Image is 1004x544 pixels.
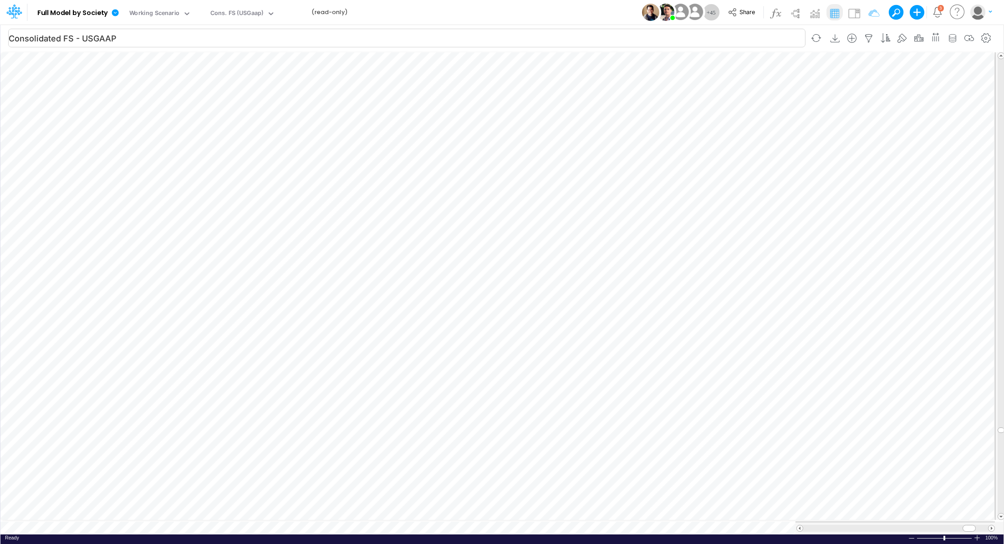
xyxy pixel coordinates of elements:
[707,10,716,15] span: + 45
[37,9,108,17] b: Full Model by Society
[985,534,999,541] div: Zoom level
[5,534,19,541] div: In Ready mode
[932,7,943,17] a: Notifications
[129,9,180,19] div: Working Scenario
[670,2,691,22] img: User Image Icon
[642,4,659,21] img: User Image Icon
[917,534,973,541] div: Zoom
[8,29,805,47] input: Type a title here
[943,536,945,540] div: Zoom
[684,2,705,22] img: User Image Icon
[739,8,755,15] span: Share
[311,8,347,16] b: (read-only)
[657,4,674,21] img: User Image Icon
[908,535,915,542] div: Zoom Out
[210,9,264,19] div: Cons. FS (USGaap)
[939,6,942,10] div: 3 unread items
[973,534,981,541] div: Zoom In
[5,535,19,540] span: Ready
[724,5,761,20] button: Share
[985,534,999,541] span: 100%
